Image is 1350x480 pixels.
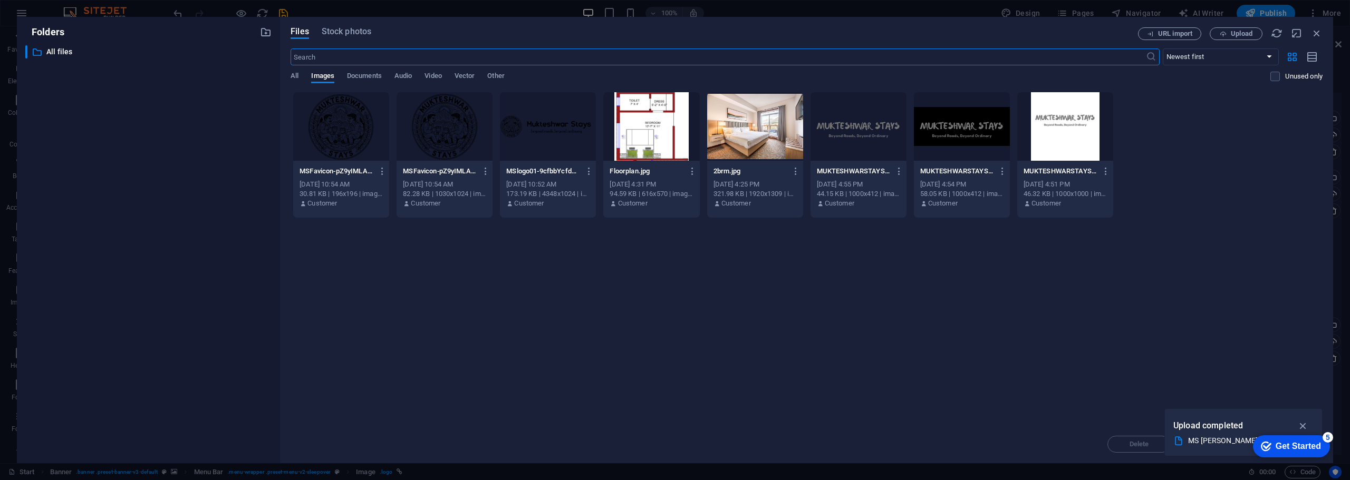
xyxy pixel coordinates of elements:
div: 30.81 KB | 196x196 | image/png [300,189,383,199]
p: Customer [618,199,648,208]
div: 46.32 KB | 1000x1000 | image/png [1024,189,1107,199]
div: [DATE] 4:54 PM [920,180,1004,189]
p: Customer [411,199,440,208]
p: MSFavicon-pZ9yIMLA4nPUZ4Sl8xWm2A.png [403,166,477,176]
div: Get Started 5 items remaining, 0% complete [8,5,85,27]
span: Other [487,70,504,84]
span: All [291,70,298,84]
span: Video [425,70,441,84]
span: Audio [394,70,412,84]
div: MS [PERSON_NAME].png [1188,435,1290,447]
div: 94.59 KB | 616x570 | image/jpeg [610,189,693,199]
p: MSFavicon-pZ9yIMLA4nPUZ4Sl8xWm2A-bBfrzpOKRqkd1IXx4FvL-A.png [300,166,373,176]
p: 2brm.jpg [713,166,787,176]
span: Images [311,70,334,84]
p: Customer [825,199,854,208]
p: Customer [307,199,337,208]
div: Get Started [31,12,76,21]
p: Customer [514,199,544,208]
i: Create new folder [260,26,272,38]
button: Upload [1210,27,1262,40]
div: ​ [25,45,27,58]
div: 44.15 KB | 1000x412 | image/png [817,189,900,199]
div: 58.05 KB | 1000x412 | image/jpeg [920,189,1004,199]
div: 82.28 KB | 1030x1024 | image/png [403,189,486,199]
span: Documents [347,70,382,84]
p: MSlogo01-9cfbbYcfdzkgiHEhq7324Q.png [506,166,580,176]
p: Displays only files that are not in use on the website. Files added during this session can still... [1285,72,1323,81]
span: URL import [1158,31,1192,37]
p: Upload completed [1173,419,1243,433]
div: [DATE] 10:54 AM [300,180,383,189]
div: [DATE] 4:31 PM [610,180,693,189]
i: Close [1311,27,1323,39]
div: 5 [78,2,89,13]
span: Vector [455,70,475,84]
input: Search [291,48,1145,65]
p: Customer [721,199,751,208]
div: [DATE] 10:54 AM [403,180,486,189]
p: All files [46,46,252,58]
i: Minimize [1291,27,1303,39]
p: Folders [25,25,64,39]
p: MUKTESHWARSTAYS2.png [817,166,891,176]
p: Customer [928,199,958,208]
p: MUKTESHWARSTAYS.png [1024,166,1097,176]
p: Floorplan.jpg [610,166,683,176]
div: [DATE] 4:51 PM [1024,180,1107,189]
button: URL import [1138,27,1201,40]
div: 321.98 KB | 1920x1309 | image/jpeg [713,189,797,199]
div: [DATE] 4:55 PM [817,180,900,189]
p: Customer [1031,199,1061,208]
div: [DATE] 10:52 AM [506,180,590,189]
span: Stock photos [322,25,371,38]
div: 173.19 KB | 4348x1024 | image/png [506,189,590,199]
span: Files [291,25,309,38]
p: MUKTESHWARSTAYS.jpg [920,166,994,176]
div: [DATE] 4:25 PM [713,180,797,189]
span: Upload [1231,31,1252,37]
i: Reload [1271,27,1282,39]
